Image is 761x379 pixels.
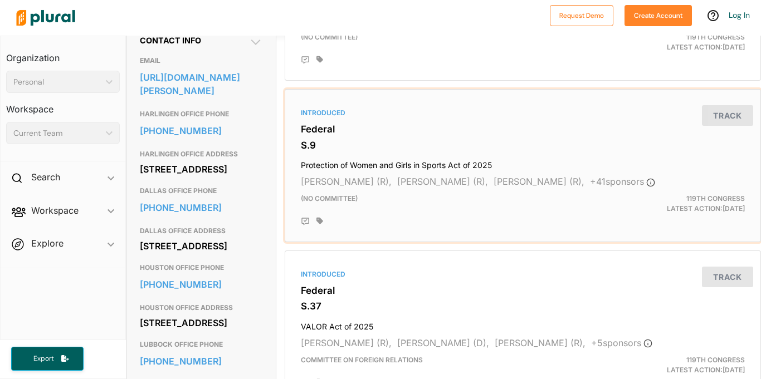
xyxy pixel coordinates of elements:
[702,267,753,287] button: Track
[301,301,745,312] h3: S.37
[625,5,692,26] button: Create Account
[301,269,745,279] div: Introduced
[301,124,745,135] h3: Federal
[397,337,489,348] span: [PERSON_NAME] (D),
[140,199,262,216] a: [PHONE_NUMBER]
[686,33,745,41] span: 119th Congress
[591,337,652,348] span: + 5 sponsor s
[301,56,310,65] div: Add Position Statement
[301,337,392,348] span: [PERSON_NAME] (R),
[550,9,613,21] a: Request Demo
[140,314,262,331] div: [STREET_ADDRESS]
[301,317,745,332] h4: VALOR Act of 2025
[301,155,745,170] h4: Protection of Women and Girls in Sports Act of 2025
[316,56,323,63] div: Add tags
[140,184,262,198] h3: DALLAS OFFICE PHONE
[301,285,745,296] h3: Federal
[140,276,262,293] a: [PHONE_NUMBER]
[301,108,745,118] div: Introduced
[702,105,753,126] button: Track
[625,9,692,21] a: Create Account
[140,353,262,370] a: [PHONE_NUMBER]
[494,176,584,187] span: [PERSON_NAME] (R),
[316,217,323,225] div: Add tags
[599,32,753,52] div: Latest Action: [DATE]
[11,347,84,371] button: Export
[140,238,262,254] div: [STREET_ADDRESS]
[599,355,753,375] div: Latest Action: [DATE]
[6,42,120,66] h3: Organization
[590,176,655,187] span: + 41 sponsor s
[140,54,262,67] h3: EMAIL
[140,224,262,238] h3: DALLAS OFFICE ADDRESS
[26,354,61,363] span: Export
[550,5,613,26] button: Request Demo
[140,36,201,45] span: Contact Info
[140,107,262,121] h3: HARLINGEN OFFICE PHONE
[13,76,101,88] div: Personal
[599,194,753,214] div: Latest Action: [DATE]
[301,217,310,226] div: Add Position Statement
[140,122,262,139] a: [PHONE_NUMBER]
[686,356,745,364] span: 119th Congress
[140,147,262,161] h3: HARLINGEN OFFICE ADDRESS
[292,194,599,214] div: (no committee)
[292,32,599,52] div: (no committee)
[495,337,586,348] span: [PERSON_NAME] (R),
[140,69,262,99] a: [URL][DOMAIN_NAME][PERSON_NAME]
[6,93,120,117] h3: Workspace
[686,194,745,203] span: 119th Congress
[31,171,60,183] h2: Search
[729,10,750,20] a: Log In
[140,261,262,274] h3: HOUSTON OFFICE PHONE
[397,176,488,187] span: [PERSON_NAME] (R),
[13,127,101,139] div: Current Team
[301,140,745,151] h3: S.9
[140,161,262,178] div: [STREET_ADDRESS]
[301,356,423,364] span: Committee on Foreign Relations
[301,176,392,187] span: [PERSON_NAME] (R),
[140,301,262,314] h3: HOUSTON OFFICE ADDRESS
[140,338,262,351] h3: LUBBOCK OFFICE PHONE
